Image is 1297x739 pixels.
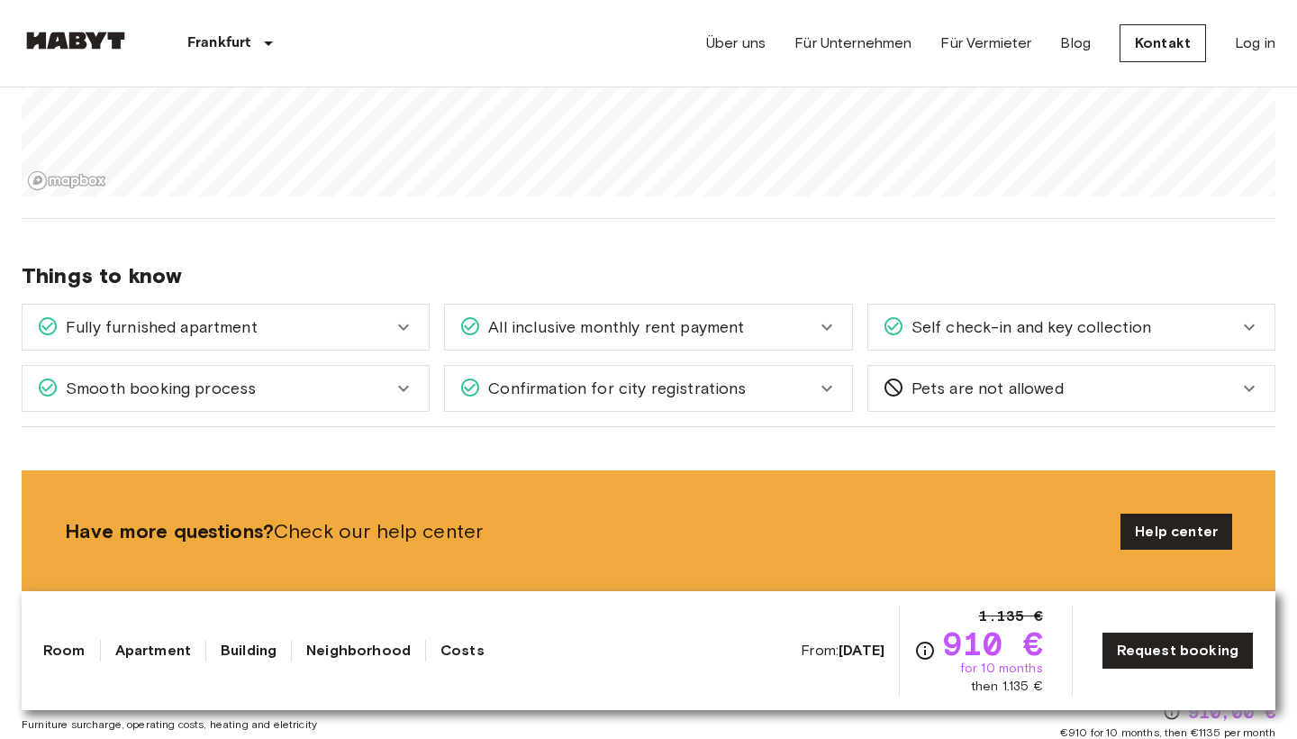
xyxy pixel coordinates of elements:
[481,315,744,339] span: All inclusive monthly rent payment
[839,642,884,659] b: [DATE]
[65,519,274,543] b: Have more questions?
[22,32,130,50] img: Habyt
[481,377,746,400] span: Confirmation for city registrations
[22,262,1275,289] span: Things to know
[65,518,1106,545] span: Check our help center
[960,660,1043,678] span: for 10 months
[801,641,884,661] span: From:
[221,640,277,661] a: Building
[115,640,191,661] a: Apartment
[979,606,1043,627] span: 1.135 €
[59,377,256,400] span: Smooth booking process
[904,377,1064,400] span: Pets are not allowed
[868,305,1274,350] div: Self check-in and key collection
[868,366,1274,411] div: Pets are not allowed
[1060,32,1091,54] a: Blog
[445,305,851,350] div: All inclusive monthly rent payment
[23,366,429,411] div: Smooth booking process
[971,678,1043,696] span: then 1.135 €
[1120,24,1206,62] a: Kontakt
[1163,703,1181,721] svg: Check cost overview for full price breakdown. Please note that discounts apply to new joiners onl...
[706,32,766,54] a: Über uns
[43,640,86,661] a: Room
[1120,514,1232,550] a: Help center
[1102,632,1254,670] a: Request booking
[904,315,1152,339] span: Self check-in and key collection
[914,640,936,661] svg: Check cost overview for full price breakdown. Please note that discounts apply to new joiners onl...
[27,170,106,191] a: Mapbox logo
[22,716,317,733] span: Furniture surcharge, operating costs, heating and eletricity
[940,32,1031,54] a: Für Vermieter
[187,32,250,54] p: Frankfurt
[59,315,258,339] span: Fully furnished apartment
[306,640,411,661] a: Neighborhood
[943,627,1043,660] span: 910 €
[1235,32,1275,54] a: Log in
[23,305,429,350] div: Fully furnished apartment
[1188,699,1275,725] span: 910,00 €
[794,32,912,54] a: Für Unternehmen
[440,640,485,661] a: Costs
[445,366,851,411] div: Confirmation for city registrations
